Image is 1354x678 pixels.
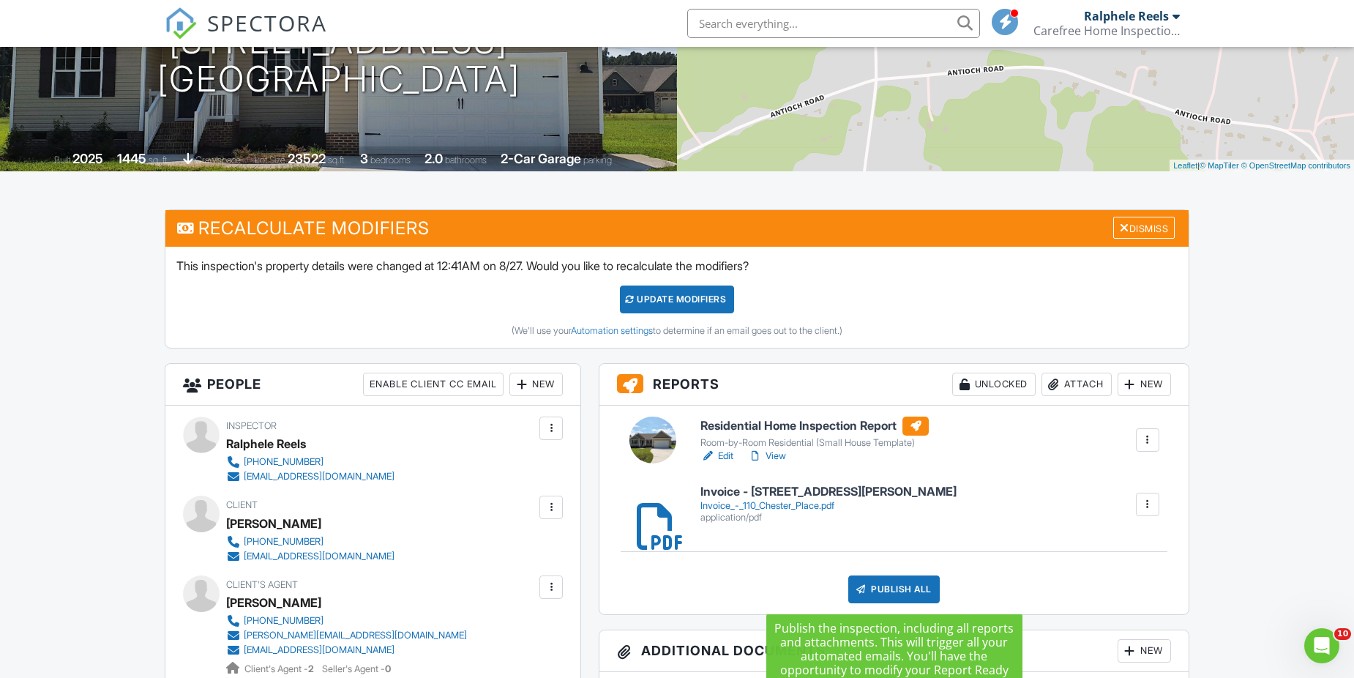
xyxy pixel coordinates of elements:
h6: Invoice - [STREET_ADDRESS][PERSON_NAME] [700,485,957,499]
span: bedrooms [370,154,411,165]
a: © OpenStreetMap contributors [1241,161,1350,170]
a: [PHONE_NUMBER] [226,455,394,469]
a: [PHONE_NUMBER] [226,614,467,628]
div: [PERSON_NAME][EMAIL_ADDRESS][DOMAIN_NAME] [244,630,467,641]
div: Dismiss [1113,217,1175,239]
h3: Additional Documents [599,630,1189,672]
a: View [748,449,786,463]
input: Search everything... [687,9,980,38]
h3: Reports [599,364,1189,406]
div: | [1170,160,1354,172]
span: bathrooms [445,154,487,165]
h3: Recalculate Modifiers [165,210,1189,246]
span: 10 [1334,628,1351,640]
h6: Residential Home Inspection Report [700,417,929,436]
a: [PERSON_NAME] [226,592,321,614]
span: Seller's Agent - [322,663,391,674]
div: Enable Client CC Email [363,373,504,396]
div: Attach [1041,373,1112,396]
div: New [1118,373,1171,396]
a: Invoice - [STREET_ADDRESS][PERSON_NAME] Invoice_-_110_Chester_Place.pdf application/pdf [700,485,957,523]
a: © MapTiler [1200,161,1239,170]
div: 3 [360,151,368,166]
div: Ralphele Reels [1084,9,1169,23]
a: [EMAIL_ADDRESS][DOMAIN_NAME] [226,643,467,657]
div: 23522 [288,151,326,166]
div: (We'll use your to determine if an email goes out to the client.) [176,325,1178,337]
span: Inspector [226,420,277,431]
div: [PHONE_NUMBER] [244,456,323,468]
a: Leaflet [1173,161,1197,170]
div: [PHONE_NUMBER] [244,536,323,548]
span: sq. ft. [149,154,169,165]
div: 2.0 [424,151,443,166]
strong: 2 [308,663,314,674]
a: Residential Home Inspection Report Room-by-Room Residential (Small House Template) [700,417,929,449]
div: 2025 [72,151,103,166]
a: [EMAIL_ADDRESS][DOMAIN_NAME] [226,469,394,484]
div: [EMAIL_ADDRESS][DOMAIN_NAME] [244,471,394,483]
a: [PHONE_NUMBER] [226,534,394,549]
a: [EMAIL_ADDRESS][DOMAIN_NAME] [226,549,394,564]
a: Automation settings [571,325,653,336]
div: [EMAIL_ADDRESS][DOMAIN_NAME] [244,551,394,562]
div: Invoice_-_110_Chester_Place.pdf [700,500,957,512]
span: crawlspace [195,154,241,165]
div: [PHONE_NUMBER] [244,615,323,627]
span: parking [583,154,612,165]
img: The Best Home Inspection Software - Spectora [165,7,197,40]
iframe: Intercom live chat [1304,628,1339,663]
div: [PERSON_NAME] [226,513,321,534]
div: Publish All [848,575,940,603]
a: [PERSON_NAME][EMAIL_ADDRESS][DOMAIN_NAME] [226,628,467,643]
div: Unlocked [952,373,1036,396]
div: This inspection's property details were changed at 12:41AM on 8/27. Would you like to recalculate... [165,247,1189,348]
h3: People [165,364,580,406]
span: Client [226,499,258,510]
div: Ralphele Reels [226,433,306,455]
div: New [1118,639,1171,663]
div: application/pdf [700,512,957,524]
div: [EMAIL_ADDRESS][DOMAIN_NAME] [244,644,394,656]
a: SPECTORA [165,20,327,51]
span: Client's Agent - [244,663,316,674]
div: 2-Car Garage [501,151,581,166]
div: UPDATE Modifiers [620,286,735,313]
span: Lot Size [255,154,285,165]
a: Edit [700,449,733,463]
div: 1445 [117,151,146,166]
div: New [509,373,563,396]
h1: [STREET_ADDRESS] [GEOGRAPHIC_DATA] [157,22,520,100]
span: SPECTORA [207,7,327,38]
strong: 0 [385,663,391,674]
span: Built [54,154,70,165]
div: Room-by-Room Residential (Small House Template) [700,437,929,449]
span: sq.ft. [328,154,346,165]
div: Carefree Home Inspection Services [1033,23,1180,38]
span: Client's Agent [226,579,298,590]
